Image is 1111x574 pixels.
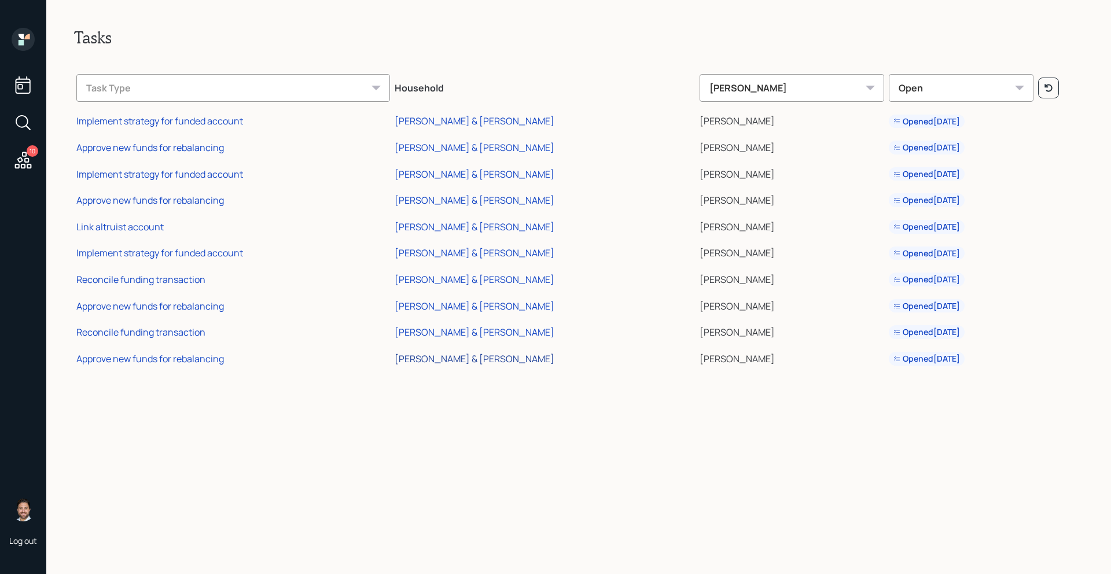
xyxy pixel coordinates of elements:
div: Approve new funds for rebalancing [76,194,224,207]
div: Implement strategy for funded account [76,168,243,181]
div: Opened [DATE] [893,300,960,312]
div: Opened [DATE] [893,168,960,180]
th: Household [392,66,697,106]
div: [PERSON_NAME] & [PERSON_NAME] [395,246,554,259]
td: [PERSON_NAME] [697,291,886,318]
td: [PERSON_NAME] [697,344,886,370]
div: [PERSON_NAME] & [PERSON_NAME] [395,326,554,338]
td: [PERSON_NAME] [697,238,886,265]
td: [PERSON_NAME] [697,212,886,238]
div: Opened [DATE] [893,248,960,259]
div: Opened [DATE] [893,353,960,365]
div: Opened [DATE] [893,326,960,338]
div: Implement strategy for funded account [76,115,243,127]
td: [PERSON_NAME] [697,133,886,159]
div: Approve new funds for rebalancing [76,352,224,365]
div: [PERSON_NAME] & [PERSON_NAME] [395,115,554,127]
div: [PERSON_NAME] & [PERSON_NAME] [395,352,554,365]
div: [PERSON_NAME] & [PERSON_NAME] [395,168,554,181]
div: Opened [DATE] [893,194,960,206]
div: Link altruist account [76,220,164,233]
div: [PERSON_NAME] [700,74,884,102]
div: Open [889,74,1033,102]
div: 10 [27,145,38,157]
div: Log out [9,535,37,546]
div: Opened [DATE] [893,221,960,233]
td: [PERSON_NAME] [697,185,886,212]
div: Opened [DATE] [893,274,960,285]
div: Approve new funds for rebalancing [76,300,224,312]
td: [PERSON_NAME] [697,264,886,291]
div: Reconcile funding transaction [76,273,205,286]
div: Implement strategy for funded account [76,246,243,259]
div: [PERSON_NAME] & [PERSON_NAME] [395,141,554,154]
td: [PERSON_NAME] [697,106,886,133]
div: Reconcile funding transaction [76,326,205,338]
div: [PERSON_NAME] & [PERSON_NAME] [395,194,554,207]
div: Task Type [76,74,390,102]
div: [PERSON_NAME] & [PERSON_NAME] [395,273,554,286]
img: michael-russo-headshot.png [12,498,35,521]
div: Approve new funds for rebalancing [76,141,224,154]
div: [PERSON_NAME] & [PERSON_NAME] [395,300,554,312]
div: [PERSON_NAME] & [PERSON_NAME] [395,220,554,233]
div: Opened [DATE] [893,142,960,153]
div: Opened [DATE] [893,116,960,127]
td: [PERSON_NAME] [697,317,886,344]
td: [PERSON_NAME] [697,159,886,186]
h2: Tasks [74,28,1083,47]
